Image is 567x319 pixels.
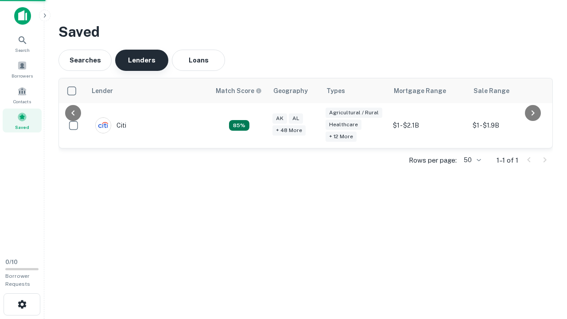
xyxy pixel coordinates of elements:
div: AK [272,113,287,124]
span: Contacts [13,98,31,105]
div: Healthcare [326,120,361,130]
div: Mortgage Range [394,86,446,96]
span: Borrower Requests [5,273,30,287]
th: Mortgage Range [388,78,468,103]
button: Loans [172,50,225,71]
div: Geography [273,86,308,96]
h3: Saved [58,21,553,43]
h6: Match Score [216,86,260,96]
td: $1 - $2.1B [388,103,468,148]
th: Capitalize uses an advanced AI algorithm to match your search with the best lender. The match sco... [210,78,268,103]
a: Contacts [3,83,42,107]
div: Capitalize uses an advanced AI algorithm to match your search with the best lender. The match sco... [216,86,262,96]
a: Borrowers [3,57,42,81]
span: Search [15,47,30,54]
button: Searches [58,50,112,71]
p: Rows per page: [409,155,457,166]
th: Types [321,78,388,103]
div: Sale Range [474,86,509,96]
p: 1–1 of 1 [497,155,518,166]
th: Geography [268,78,321,103]
div: Capitalize uses an advanced AI algorithm to match your search with the best lender. The match sco... [229,120,249,131]
td: $1 - $1.9B [468,103,548,148]
div: 50 [460,154,482,167]
a: Search [3,31,42,55]
span: Borrowers [12,72,33,79]
th: Sale Range [468,78,548,103]
div: + 12 more [326,132,357,142]
span: 0 / 10 [5,259,18,265]
th: Lender [86,78,210,103]
div: Agricultural / Rural [326,108,382,118]
iframe: Chat Widget [523,248,567,291]
div: + 48 more [272,125,306,136]
div: Types [326,86,345,96]
div: Lender [92,86,113,96]
div: Citi [95,117,126,133]
a: Saved [3,109,42,132]
span: Saved [15,124,29,131]
button: Lenders [115,50,168,71]
img: capitalize-icon.png [14,7,31,25]
img: picture [96,118,111,133]
div: AL [289,113,303,124]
